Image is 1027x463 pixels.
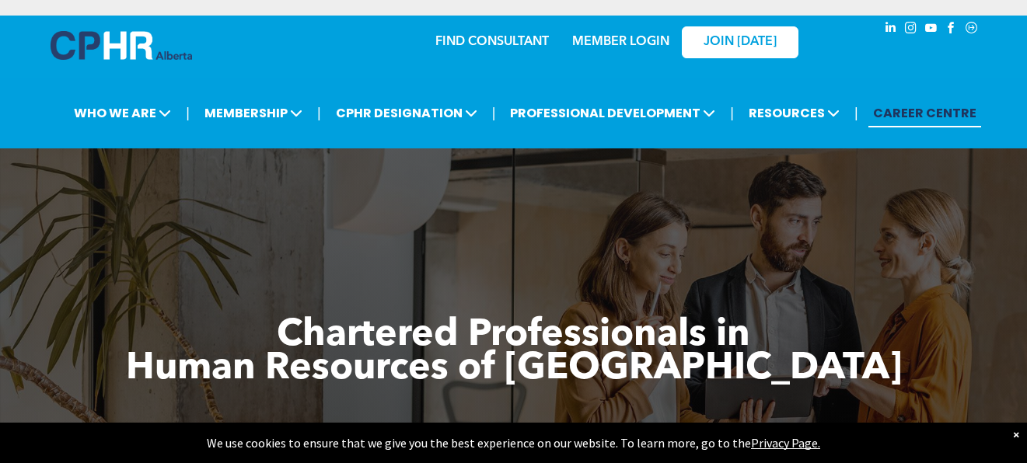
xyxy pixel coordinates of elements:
span: WHO WE ARE [69,99,176,127]
li: | [854,97,858,129]
a: Social network [963,19,980,40]
span: JOIN [DATE] [704,35,777,50]
a: instagram [903,19,920,40]
a: facebook [943,19,960,40]
span: Human Resources of [GEOGRAPHIC_DATA] [126,350,902,388]
span: MEMBERSHIP [200,99,307,127]
li: | [730,97,734,129]
img: A blue and white logo for cp alberta [51,31,192,60]
a: Privacy Page. [751,435,820,451]
a: FIND CONSULTANT [435,36,549,48]
span: Chartered Professionals in [277,317,750,354]
div: Dismiss notification [1013,426,1019,442]
span: RESOURCES [744,99,844,127]
li: | [186,97,190,129]
li: | [317,97,321,129]
a: CAREER CENTRE [868,99,981,127]
li: | [492,97,496,129]
a: JOIN [DATE] [682,26,798,58]
span: PROFESSIONAL DEVELOPMENT [505,99,720,127]
a: MEMBER LOGIN [572,36,669,48]
span: CPHR DESIGNATION [331,99,482,127]
a: linkedin [882,19,899,40]
a: youtube [923,19,940,40]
